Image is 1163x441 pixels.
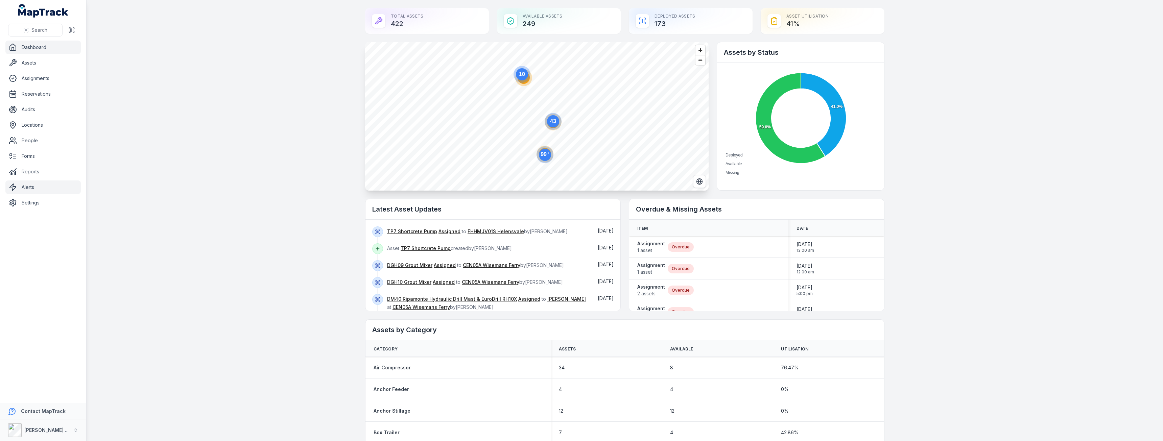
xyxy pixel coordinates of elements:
a: Audits [5,103,81,116]
strong: Anchor Feeder [374,386,409,393]
a: Assignment2 assets [637,284,665,297]
span: Item [637,226,648,231]
span: 1 asset [637,269,665,275]
span: [DATE] [797,306,814,313]
div: Overdue [668,264,694,273]
span: 12 [670,408,674,414]
strong: Assignment [637,240,665,247]
text: 10 [519,71,525,77]
span: Utilisation [781,346,808,352]
div: Overdue [668,242,694,252]
button: Search [8,24,63,36]
span: 4 [559,386,562,393]
a: Assigned [434,262,456,269]
span: 0 % [781,408,789,414]
span: 4 [670,429,673,436]
a: Assigned [433,279,455,286]
span: 4 [670,386,673,393]
a: Box Trailer [374,429,400,436]
span: [DATE] [598,228,614,234]
time: 9/2/2025, 12:00:00 AM [797,306,814,318]
text: 43 [550,118,556,124]
a: CEN05A Wisemans Ferry [462,279,519,286]
button: Zoom in [695,45,705,55]
a: CEN05A Wisemans Ferry [463,262,520,269]
a: DGH09 Grout Mixer [387,262,432,269]
div: Overdue [668,286,694,295]
tspan: + [547,151,549,155]
a: Reservations [5,87,81,101]
span: to by [PERSON_NAME] [387,279,563,285]
strong: Assignment [637,284,665,290]
span: 34 [559,364,565,371]
a: Assigned [438,228,460,235]
a: Reports [5,165,81,178]
a: People [5,134,81,147]
a: Assignment1 asset [637,262,665,275]
time: 9/12/2025, 7:52:34 AM [598,278,614,284]
div: Overdue [668,307,694,317]
span: Asset created by [PERSON_NAME] [387,245,512,251]
time: 9/12/2025, 12:00:00 AM [797,263,814,275]
span: to at by [PERSON_NAME] [387,296,586,310]
span: 2 assets [637,290,665,297]
span: [DATE] [598,278,614,284]
span: 5:00 pm [797,291,813,296]
a: DM40 Ripamonte Hydraulic Drill Mast & EuroDrill RH10X [387,296,517,302]
a: Dashboard [5,41,81,54]
a: Assignment [637,305,665,319]
a: Alerts [5,180,81,194]
a: CEN05A Wisemans Ferry [393,304,450,311]
span: Missing [726,170,739,175]
a: Forms [5,149,81,163]
h2: Assets by Status [724,48,877,57]
span: Available [726,162,742,166]
time: 7/31/2025, 12:00:00 AM [797,241,814,253]
span: 76.47 % [781,364,799,371]
span: [DATE] [598,245,614,250]
a: Assets [5,56,81,70]
a: Settings [5,196,81,210]
span: Date [797,226,808,231]
span: [DATE] [598,262,614,267]
span: to by [PERSON_NAME] [387,228,568,234]
strong: [PERSON_NAME] Group [24,427,80,433]
a: Assigned [518,296,540,302]
span: Deployed [726,153,743,157]
time: 9/12/2025, 8:38:12 AM [598,245,614,250]
strong: Assignment [637,305,665,312]
time: 9/5/2025, 5:00:00 PM [797,284,813,296]
span: Assets [559,346,576,352]
a: Air Compressor [374,364,411,371]
a: DGH10 Grout Mixer [387,279,431,286]
button: Switch to Satellite View [693,175,706,188]
span: to by [PERSON_NAME] [387,262,564,268]
a: FHHMJV01S Helensvale [468,228,524,235]
span: 0 % [781,386,789,393]
h2: Latest Asset Updates [372,204,614,214]
a: Anchor Stillage [374,408,410,414]
a: TP7 Shortcrete Pump [387,228,437,235]
span: 1 asset [637,247,665,254]
a: Assignment1 asset [637,240,665,254]
span: [DATE] [797,241,814,248]
a: TP7 Shortcrete Pump [401,245,451,252]
a: [PERSON_NAME] [547,296,586,302]
strong: Contact MapTrack [21,408,66,414]
a: MapTrack [18,4,69,18]
strong: Assignment [637,262,665,269]
span: [DATE] [797,263,814,269]
span: [DATE] [797,284,813,291]
text: 99 [541,151,549,157]
time: 9/12/2025, 7:52:34 AM [598,262,614,267]
span: Available [670,346,693,352]
time: 9/12/2025, 8:39:03 AM [598,228,614,234]
span: 7 [559,429,562,436]
a: Locations [5,118,81,132]
canvas: Map [365,42,709,191]
span: Category [374,346,398,352]
time: 9/12/2025, 7:51:31 AM [598,295,614,301]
